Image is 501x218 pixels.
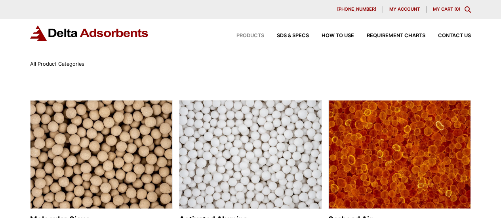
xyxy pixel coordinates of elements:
span: SDS & SPECS [277,33,309,38]
a: [PHONE_NUMBER] [331,6,383,13]
a: SDS & SPECS [264,33,309,38]
img: Molecular Sieve [30,100,172,209]
a: My account [383,6,427,13]
span: Requirement Charts [367,33,425,38]
a: My Cart (0) [433,6,460,12]
span: How to Use [322,33,354,38]
a: How to Use [309,33,354,38]
span: Contact Us [438,33,471,38]
a: Contact Us [425,33,471,38]
span: My account [389,7,420,11]
img: Sorbead Air [329,100,471,209]
img: Delta Adsorbents [30,25,149,41]
span: All Product Categories [30,61,84,67]
span: Products [236,33,264,38]
img: Activated Alumina [179,100,321,209]
span: 0 [456,6,459,12]
div: Toggle Modal Content [465,6,471,13]
a: Products [224,33,264,38]
span: [PHONE_NUMBER] [337,7,376,11]
a: Requirement Charts [354,33,425,38]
